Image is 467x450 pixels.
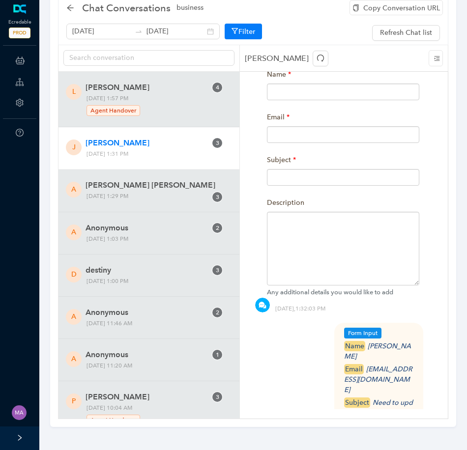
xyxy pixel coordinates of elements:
span: [DATE] 1:00 PM [83,276,153,286]
button: Filter [225,24,262,39]
input: Search conversation [69,53,221,63]
span: A [71,184,76,195]
span: 2 [216,225,219,231]
span: Anonymous [86,307,206,318]
span: [PERSON_NAME] [PERSON_NAME] [86,179,215,191]
span: 1 [216,351,219,358]
div: Any additional details you would like to add [267,287,419,297]
span: [DATE] 1:03 PM [83,234,153,244]
sup: 3 [212,138,222,148]
span: 3 [216,267,219,274]
label: Email [267,108,290,126]
sup: 1 [212,350,222,360]
sup: 3 [212,265,222,275]
sup: 4 [212,83,222,92]
i: [PERSON_NAME] [344,342,411,361]
span: question-circle [16,129,24,137]
span: Form Input [344,328,381,338]
span: 3 [216,140,219,146]
span: [DATE] 1:31 PM [83,149,153,159]
input: End date [146,26,205,37]
sup: 3 [212,192,222,202]
span: J [72,142,76,153]
span: name [344,341,365,351]
span: destiny [86,264,206,276]
label: Subject [267,151,296,169]
span: menu-unfold [434,56,440,61]
div: [DATE] , 1:32:03 PM [275,305,325,313]
span: setting [16,99,24,107]
span: to [135,28,143,35]
sup: 2 [212,223,222,233]
span: [DATE] 11:20 AM [83,361,153,371]
span: redo [317,54,324,62]
button: Refresh Chat list [372,25,440,41]
span: [DATE] 11:46 AM [83,318,153,329]
span: [PERSON_NAME] [86,137,206,149]
label: Name [267,65,291,84]
i: [EMAIL_ADDRESS][DOMAIN_NAME] [344,365,412,394]
span: arrow-left [66,4,74,12]
span: Agent Handover [87,105,140,116]
span: A [71,227,76,238]
span: swap-right [135,28,143,35]
img: chatbot-icon-V2-blue.svg [255,298,270,312]
span: Agent Handover [87,415,140,425]
span: 3 [216,394,219,400]
span: 3 [216,194,219,200]
sup: 2 [212,308,222,317]
span: PROD [9,28,30,38]
span: Anonymous [86,222,206,234]
span: d [71,269,77,280]
span: [DATE] 1:29 PM [83,191,153,201]
i: Need to update address [344,398,413,417]
div: back [66,4,74,12]
span: Refresh Chat list [380,28,432,38]
span: Anonymous [86,349,206,361]
span: [DATE] 10:04 AM [83,403,153,426]
span: 2 [216,309,219,316]
span: business [176,2,204,13]
span: [PERSON_NAME] [86,82,206,93]
span: [DATE] 1:57 PM [83,93,153,117]
span: subject [344,397,370,408]
span: copy [352,4,359,11]
sup: 3 [212,392,222,402]
img: 26ff064636fac0e11fa986d33ed38c55 [12,405,27,420]
span: P [72,396,76,407]
span: [PERSON_NAME] [86,391,206,403]
span: email [344,364,364,374]
span: 4 [216,84,219,91]
span: A [71,311,76,322]
p: [PERSON_NAME] [245,51,332,66]
span: L [72,86,76,97]
span: A [71,354,76,365]
input: Start date [72,26,131,37]
label: Description [267,194,304,212]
